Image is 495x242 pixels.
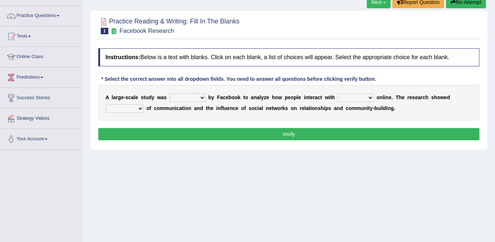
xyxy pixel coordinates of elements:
b: f [244,105,246,111]
b: h [208,105,211,111]
b: a [418,94,421,100]
h2: Practice Reading & Writing: Fill In The Blanks [98,16,240,34]
b: h [426,94,429,100]
b: g [391,105,394,111]
b: n [230,105,233,111]
b: s [285,105,288,111]
b: t [243,94,245,100]
b: e [269,105,272,111]
b: u [377,105,381,111]
b: t [320,94,322,100]
b: i [310,105,312,111]
b: d [383,105,387,111]
b: o [277,105,280,111]
b: b [208,94,212,100]
b: r [408,94,409,100]
b: p [325,105,329,111]
b: i [184,105,185,111]
b: d [200,105,203,111]
b: a [259,105,262,111]
b: o [348,105,352,111]
b: n [315,105,318,111]
b: y [370,105,373,111]
b: o [245,94,248,100]
b: - [124,94,126,100]
b: u [361,105,364,111]
b: k [282,105,285,111]
a: Predictions [0,67,82,85]
b: t [206,105,208,111]
b: i [384,94,386,100]
b: e [288,94,291,100]
b: a [306,105,309,111]
b: o [437,94,440,100]
b: l [260,94,261,100]
b: k [238,94,240,100]
b: s [431,94,434,100]
b: n [380,94,383,100]
b: - [373,105,374,111]
b: h [434,94,437,100]
b: i [386,105,388,111]
b: e [444,94,447,100]
b: i [381,105,382,111]
b: t [330,94,332,100]
b: u [224,105,227,111]
b: o [231,94,235,100]
b: n [364,105,367,111]
b: w [440,94,444,100]
b: c [176,105,179,111]
b: w [157,94,161,100]
b: h [321,105,324,111]
b: e [402,94,405,100]
b: s [328,105,331,111]
b: a [131,94,134,100]
b: n [294,105,297,111]
b: a [315,94,318,100]
b: b [374,105,378,111]
b: T [396,94,399,100]
b: b [229,94,232,100]
b: p [285,94,288,100]
b: r [313,94,315,100]
b: e [310,94,313,100]
b: c [346,105,348,111]
b: o [147,105,150,111]
b: a [251,94,254,100]
b: n [386,94,389,100]
b: i [304,94,305,100]
a: Online Class [0,47,82,65]
b: w [278,94,282,100]
b: o [312,105,315,111]
b: m [352,105,356,111]
b: c [223,94,226,100]
b: l [112,94,113,100]
b: r [116,94,118,100]
b: r [300,105,302,111]
b: e [302,105,305,111]
b: h [272,94,275,100]
b: t [144,94,145,100]
b: i [257,105,259,111]
b: s [141,94,144,100]
b: e [135,94,138,100]
b: c [233,105,236,111]
span: 1 [101,28,108,34]
b: a [334,105,337,111]
b: o [252,105,255,111]
b: g [118,94,121,100]
b: l [382,105,383,111]
b: a [179,105,182,111]
b: y [152,94,154,100]
a: Success Stories [0,88,82,106]
b: n [337,105,340,111]
b: s [318,105,321,111]
b: h [332,94,335,100]
b: m [165,105,169,111]
b: p [294,94,297,100]
b: i [175,105,176,111]
b: o [185,105,188,111]
a: Tests [0,26,82,44]
b: z [264,94,266,100]
b: n [172,105,175,111]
